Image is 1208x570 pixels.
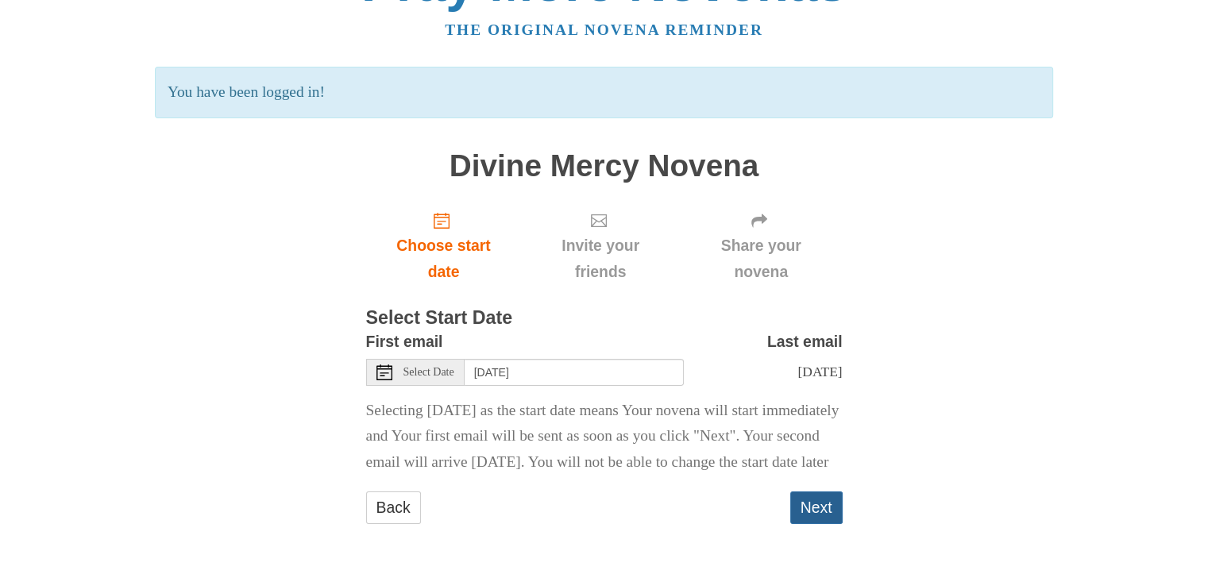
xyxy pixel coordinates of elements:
a: Back [366,491,421,524]
span: Choose start date [382,233,506,285]
span: Select Date [403,367,454,378]
h3: Select Start Date [366,308,843,329]
span: Invite your friends [537,233,663,285]
div: Click "Next" to confirm your start date first. [680,198,843,293]
div: Click "Next" to confirm your start date first. [521,198,679,293]
input: Use the arrow keys to pick a date [465,359,684,386]
p: Selecting [DATE] as the start date means Your novena will start immediately and Your first email ... [366,398,843,476]
p: You have been logged in! [155,67,1053,118]
a: Choose start date [366,198,522,293]
label: First email [366,329,443,355]
span: [DATE] [797,364,842,379]
label: Last email [767,329,843,355]
h1: Divine Mercy Novena [366,149,843,183]
a: The original novena reminder [445,21,763,38]
button: Next [790,491,843,524]
span: Share your novena [696,233,827,285]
